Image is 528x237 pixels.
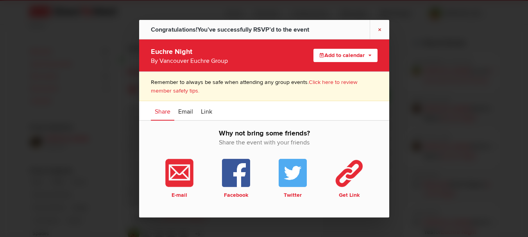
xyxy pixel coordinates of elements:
b: E-mail [152,192,206,199]
a: Click here to review member safety tips. [151,78,358,94]
b: Get Link [322,192,376,199]
a: E-mail [151,159,208,199]
a: Email [174,101,197,121]
p: Remember to always be safe when attending any group events. [151,78,378,94]
span: Share the event with your friends [151,138,378,147]
div: Euchre Night [151,45,287,65]
span: Share [155,108,170,116]
span: Link [201,108,212,116]
a: Link [197,101,216,121]
a: × [370,20,389,39]
button: Add to calendar [313,48,378,62]
span: Congratulations! [151,25,197,33]
b: Twitter [266,192,319,199]
div: You’ve successfully RSVP’d to the event [151,20,309,39]
span: Email [178,108,193,116]
a: Get Link [321,159,378,199]
div: By Vancouver Euchre Group [151,56,287,65]
a: Share [151,101,174,121]
b: Facebook [209,192,263,199]
a: Facebook [208,159,264,199]
a: Twitter [264,159,321,199]
h2: Why not bring some friends? [151,128,378,155]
